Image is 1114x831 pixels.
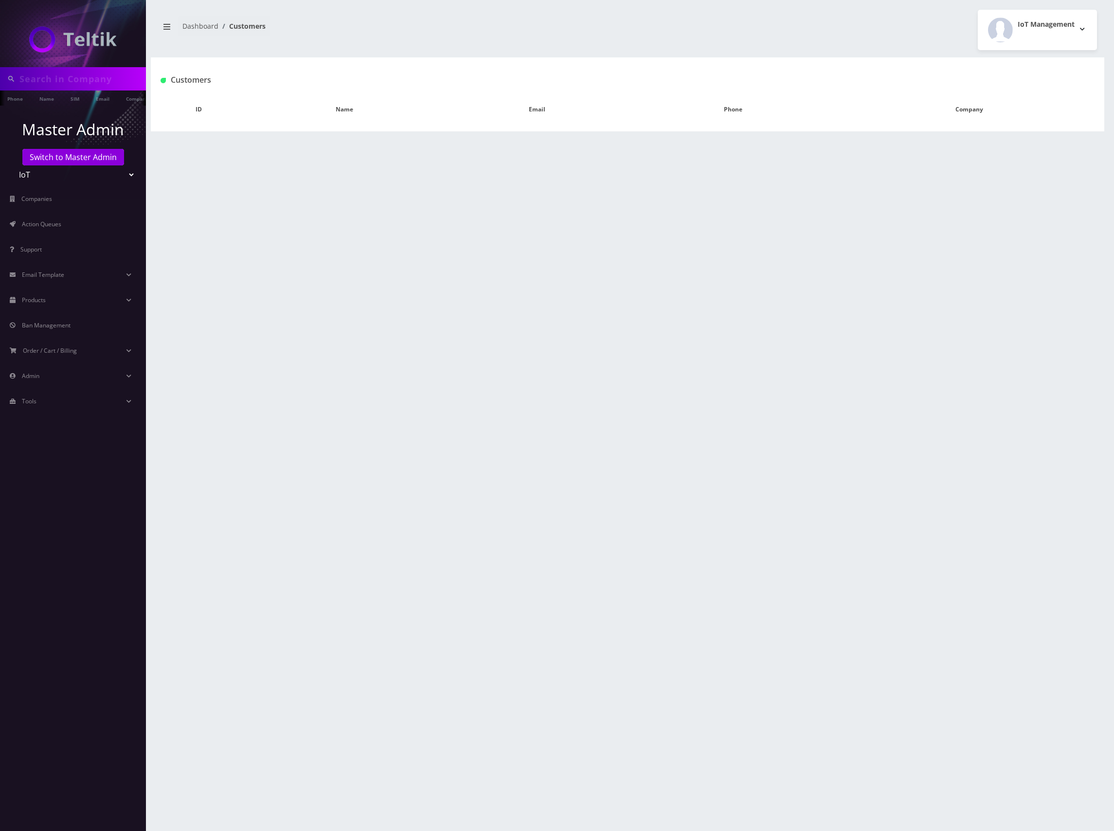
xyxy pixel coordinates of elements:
span: Action Queues [22,220,61,228]
th: Company [835,95,1104,124]
button: IoT Management [978,10,1097,50]
span: Admin [22,372,39,380]
img: IoT [29,26,117,53]
a: Company [121,90,154,106]
a: Email [91,90,114,106]
a: Phone [2,90,28,106]
th: ID [151,95,246,124]
li: Customers [218,21,266,31]
span: Tools [22,397,36,405]
th: Name [246,95,442,124]
span: Companies [21,195,52,203]
span: Email Template [22,271,64,279]
h2: IoT Management [1018,20,1075,29]
span: Products [22,296,46,304]
a: Switch to Master Admin [22,149,124,165]
a: Name [35,90,59,106]
span: Ban Management [22,321,71,329]
th: Email [442,95,631,124]
a: Dashboard [182,21,218,31]
span: Support [20,245,42,253]
input: Search in Company [19,70,144,88]
th: Phone [631,95,835,124]
nav: breadcrumb [158,16,620,44]
a: SIM [66,90,84,106]
span: Order / Cart / Billing [23,346,77,355]
h1: Customers [161,75,936,85]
